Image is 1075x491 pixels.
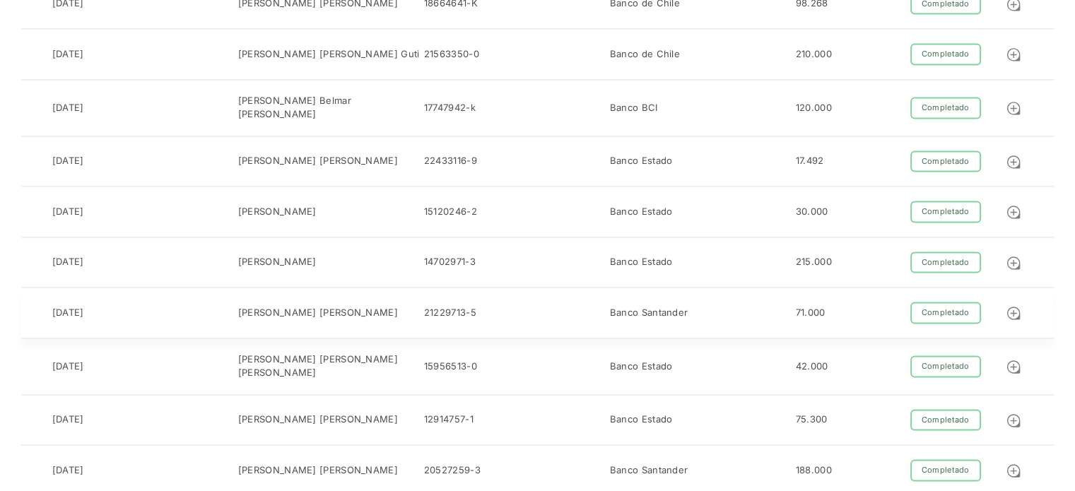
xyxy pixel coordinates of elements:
img: Detalle [1006,154,1021,170]
img: Detalle [1006,359,1021,374]
div: 188.000 [796,463,832,478]
div: Banco Santander [610,463,688,478]
img: Detalle [1006,413,1021,428]
div: [PERSON_NAME] [PERSON_NAME] [PERSON_NAME] [238,353,424,380]
div: [DATE] [52,255,84,269]
div: Banco Estado [610,205,673,219]
div: [DATE] [52,205,84,219]
div: [PERSON_NAME] [PERSON_NAME] Guti [238,47,420,61]
div: [PERSON_NAME] [PERSON_NAME] [238,413,398,427]
div: [DATE] [52,47,84,61]
div: [PERSON_NAME] [PERSON_NAME] [238,154,398,168]
div: Banco Estado [610,255,673,269]
div: [DATE] [52,154,84,168]
div: Banco Santander [610,306,688,320]
div: 215.000 [796,255,832,269]
div: Completado [910,409,981,431]
img: Detalle [1006,255,1021,271]
img: Detalle [1006,305,1021,321]
div: Completado [910,150,981,172]
div: 71.000 [796,306,826,320]
img: Detalle [1006,100,1021,116]
div: 20527259-3 [424,463,481,478]
div: 12914757-1 [424,413,474,427]
div: Banco Estado [610,360,673,374]
div: 210.000 [796,47,832,61]
div: 14702971-3 [424,255,476,269]
div: Completado [910,43,981,65]
div: Completado [910,355,981,377]
div: 17747942-k [424,101,476,115]
div: 15956513-0 [424,360,477,374]
div: 42.000 [796,360,828,374]
img: Detalle [1006,47,1021,62]
div: 21563350-0 [424,47,479,61]
div: [PERSON_NAME] [PERSON_NAME] [238,463,398,478]
div: Completado [910,302,981,324]
div: [PERSON_NAME] [PERSON_NAME] [238,306,398,320]
div: Completado [910,252,981,273]
div: Banco Estado [610,413,673,427]
div: Banco Estado [610,154,673,168]
div: 120.000 [796,101,832,115]
div: Completado [910,97,981,119]
div: 21229713-5 [424,306,476,320]
div: [DATE] [52,360,84,374]
div: 15120246-2 [424,205,477,219]
div: 30.000 [796,205,828,219]
div: [DATE] [52,463,84,478]
div: [PERSON_NAME] [238,205,317,219]
div: [DATE] [52,413,84,427]
div: Completado [910,459,981,481]
div: Banco BCI [610,101,658,115]
div: Banco de Chile [610,47,680,61]
img: Detalle [1006,204,1021,220]
div: 17.492 [796,154,824,168]
div: [PERSON_NAME] [238,255,317,269]
img: Detalle [1006,463,1021,478]
div: [PERSON_NAME] Belmar [PERSON_NAME] [238,94,424,122]
div: [DATE] [52,306,84,320]
div: 75.300 [796,413,828,427]
div: 22433116-9 [424,154,477,168]
div: [DATE] [52,101,84,115]
div: Completado [910,201,981,223]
